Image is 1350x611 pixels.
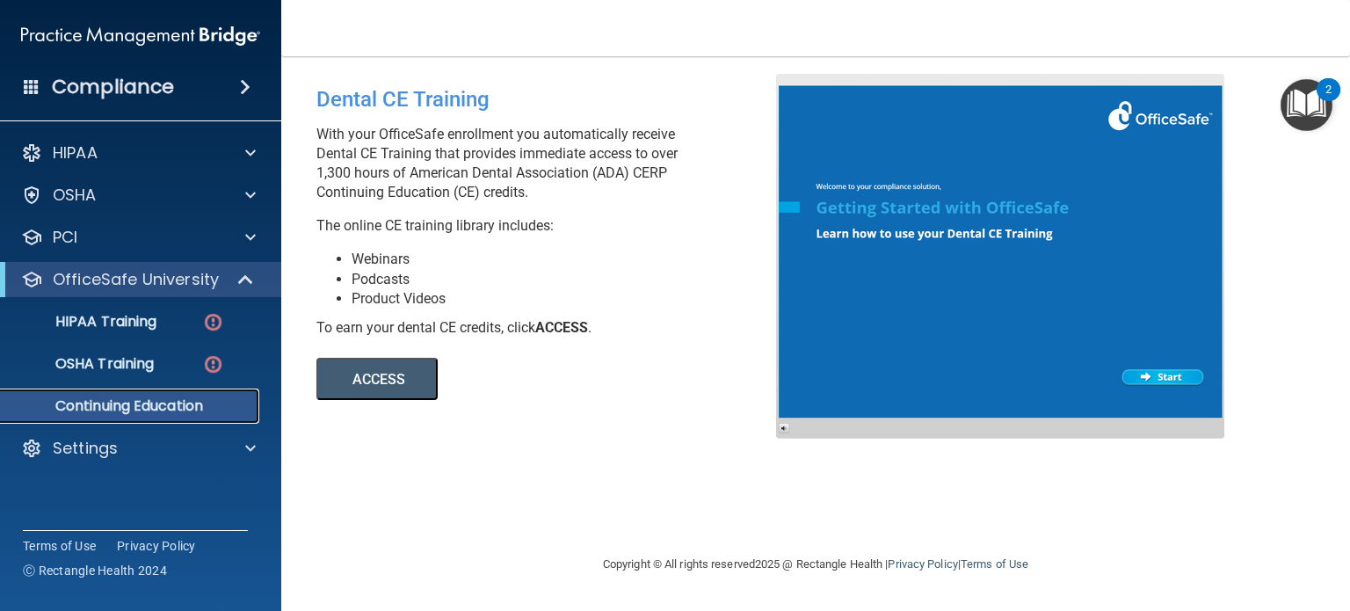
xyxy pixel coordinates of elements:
[23,562,167,579] span: Ⓒ Rectangle Health 2024
[11,313,156,331] p: HIPAA Training
[316,74,789,125] div: Dental CE Training
[21,438,256,459] a: Settings
[52,75,174,99] h4: Compliance
[23,537,96,555] a: Terms of Use
[53,227,77,248] p: PCI
[53,185,97,206] p: OSHA
[495,536,1136,593] div: Copyright © All rights reserved 2025 @ Rectangle Health | |
[21,227,256,248] a: PCI
[11,355,154,373] p: OSHA Training
[21,269,255,290] a: OfficeSafe University
[202,311,224,333] img: danger-circle.6113f641.png
[352,289,789,309] li: Product Videos
[352,270,789,289] li: Podcasts
[316,374,797,387] a: ACCESS
[316,125,789,202] p: With your OfficeSafe enrollment you automatically receive Dental CE Training that provides immedi...
[1047,487,1329,556] iframe: Drift Widget Chat Controller
[21,18,260,54] img: PMB logo
[117,537,196,555] a: Privacy Policy
[11,397,251,415] p: Continuing Education
[352,250,789,269] li: Webinars
[961,557,1028,571] a: Terms of Use
[316,318,789,338] div: To earn your dental CE credits, click .
[21,185,256,206] a: OSHA
[21,142,256,164] a: HIPAA
[1281,79,1332,131] button: Open Resource Center, 2 new notifications
[1325,90,1332,113] div: 2
[535,319,588,336] b: ACCESS
[53,142,98,164] p: HIPAA
[53,438,118,459] p: Settings
[888,557,957,571] a: Privacy Policy
[316,216,789,236] p: The online CE training library includes:
[53,269,219,290] p: OfficeSafe University
[202,353,224,375] img: danger-circle.6113f641.png
[316,358,438,400] button: ACCESS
